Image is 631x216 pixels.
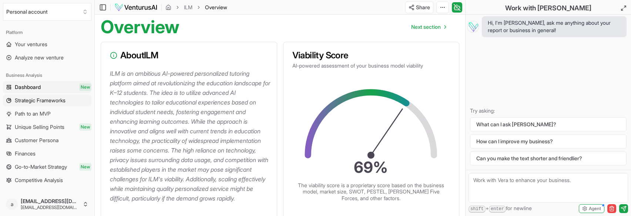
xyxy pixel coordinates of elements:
[15,137,58,144] span: Customer Persona
[21,198,80,205] span: [EMAIL_ADDRESS][DOMAIN_NAME]
[3,134,91,146] a: Customer Persona
[589,206,601,212] span: Agent
[15,150,36,157] span: Finances
[3,195,91,213] button: a[EMAIL_ADDRESS][DOMAIN_NAME][EMAIL_ADDRESS][DOMAIN_NAME]
[470,151,627,165] button: Can you make the text shorter and friendlier?
[3,95,91,106] a: Strategic Frameworks
[416,4,430,11] span: Share
[470,107,627,114] p: Try asking:
[3,148,91,160] a: Finances
[110,51,268,60] h3: About ILM
[297,182,445,202] p: The viability score is a proprietary score based on the business model, market size, SWOT, PESTEL...
[114,3,158,12] img: logo
[3,81,91,93] a: DashboardNew
[110,69,271,203] p: ILM is an ambitious AI-powered personalized tutoring platform aimed at revolutionizing the educat...
[184,4,192,11] a: ILM
[3,38,91,50] a: Your ventures
[79,163,91,171] span: New
[3,52,91,64] a: Analyze new venture
[411,23,441,31] span: Next section
[470,117,627,131] button: What can I ask [PERSON_NAME]?
[470,134,627,148] button: How can I improve my business?
[79,83,91,91] span: New
[101,18,179,36] h1: Overview
[405,20,452,34] nav: pagination
[489,206,506,213] kbd: enter
[15,83,41,91] span: Dashboard
[15,123,64,131] span: Unique Selling Points
[292,51,450,60] h3: Viability Score
[3,3,91,21] button: Select an organization
[292,62,450,69] p: AI-powered assessment of your business model viability
[79,123,91,131] span: New
[3,108,91,120] a: Path to an MVP
[15,176,63,184] span: Competitive Analysis
[165,4,227,11] nav: breadcrumb
[3,161,91,173] a: Go-to-Market StrategyNew
[21,205,80,210] span: [EMAIL_ADDRESS][DOMAIN_NAME]
[469,206,486,213] kbd: shift
[405,20,452,34] a: Go to next page
[505,3,591,13] h2: Work with [PERSON_NAME]
[354,158,388,176] text: 69 %
[3,27,91,38] div: Platform
[15,54,64,61] span: Analyze new venture
[6,198,18,210] span: a
[3,121,91,133] a: Unique Selling PointsNew
[15,97,66,104] span: Strategic Frameworks
[469,205,532,213] span: + for newline
[467,21,479,32] img: Vera
[15,41,47,48] span: Your ventures
[3,174,91,186] a: Competitive Analysis
[3,192,91,204] div: Tools
[15,110,51,117] span: Path to an MVP
[579,204,604,213] button: Agent
[488,19,621,34] span: Hi, I'm [PERSON_NAME], ask me anything about your report or business in general!
[15,163,67,171] span: Go-to-Market Strategy
[205,4,227,11] span: Overview
[3,69,91,81] div: Business Analysis
[405,1,433,13] button: Share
